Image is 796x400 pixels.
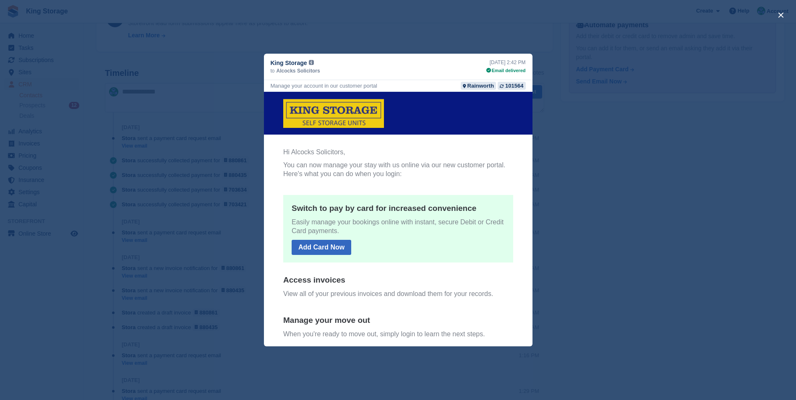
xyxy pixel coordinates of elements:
div: Manage your account in our customer portal [271,82,377,90]
span: Alcocks Solicitors [277,67,320,75]
a: 101564 [498,82,525,90]
div: Email delivered [486,67,526,74]
img: King Storage Logo [19,7,120,36]
span: King Storage [271,59,307,67]
div: Rainworth [467,82,494,90]
p: You can now manage your stay with us online via our new customer portal. Here's what you can do w... [19,69,249,87]
span: to [271,67,275,75]
h5: Access invoices [19,183,249,194]
p: Hi Alcocks Solicitors, [19,56,249,65]
div: 101564 [505,82,523,90]
p: When you're ready to move out, simply login to learn the next steps. [19,238,249,247]
h5: Manage your move out [19,223,249,234]
p: View all of your previous invoices and download them for your records. [19,198,249,207]
div: [DATE] 2:42 PM [486,59,526,66]
h5: Switch to pay by card for increased convenience [28,112,241,122]
p: Easily manage your bookings online with instant, secure Debit or Credit Card payments. [28,126,241,144]
button: close [774,8,788,22]
a: Rainworth [461,82,496,90]
a: Add Card Now [28,148,87,164]
img: icon-info-grey-7440780725fd019a000dd9b08b2336e03edf1995a4989e88bcd33f0948082b44.svg [309,60,314,65]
